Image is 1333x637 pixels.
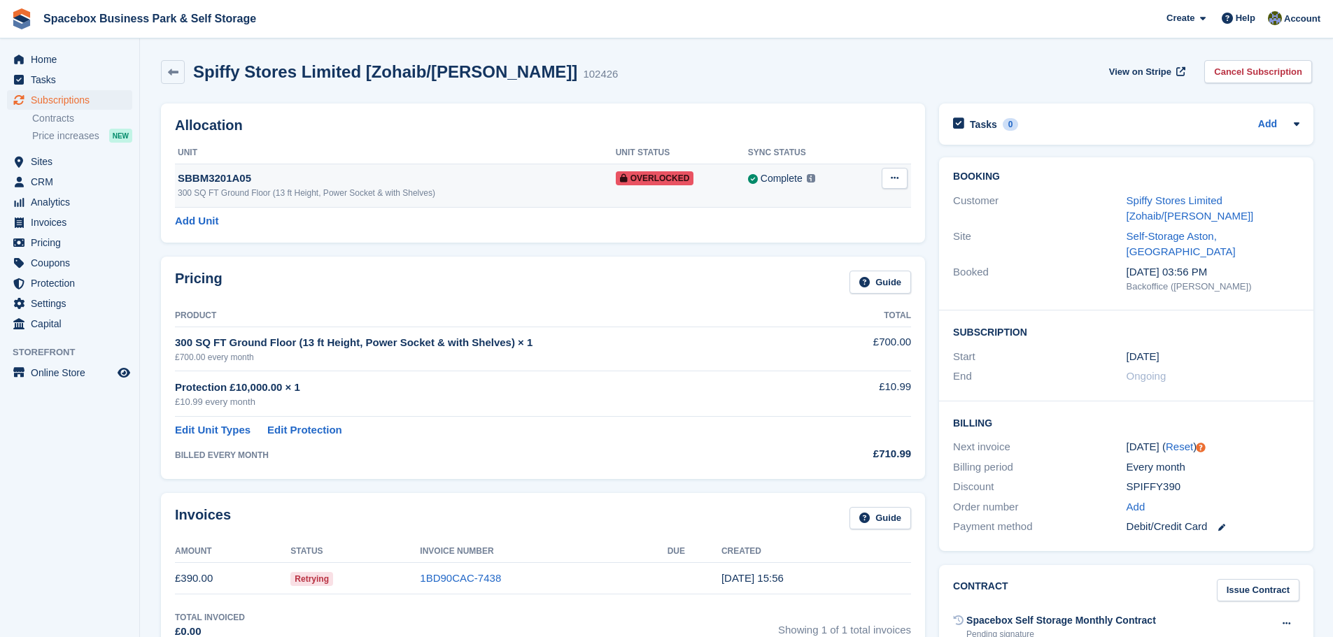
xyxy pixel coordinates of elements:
h2: Contract [953,579,1008,602]
div: Booked [953,264,1126,294]
a: Add [1127,499,1145,515]
span: Help [1236,11,1255,25]
div: Complete [761,171,803,186]
div: Debit/Credit Card [1127,519,1299,535]
div: Payment method [953,519,1126,535]
a: menu [7,172,132,192]
span: Price increases [32,129,99,143]
div: SBBM3201A05 [178,171,616,187]
div: Next invoice [953,439,1126,455]
div: 0 [1003,118,1019,131]
span: Protection [31,273,115,293]
a: Add Unit [175,213,218,229]
a: menu [7,253,132,273]
span: Tasks [31,70,115,90]
span: Account [1284,12,1320,26]
div: Protection £10,000.00 × 1 [175,380,840,396]
a: Spiffy Stores Limited [Zohaib/[PERSON_NAME]] [1127,194,1254,222]
h2: Spiffy Stores Limited [Zohaib/[PERSON_NAME]] [193,62,577,81]
div: [DATE] 03:56 PM [1127,264,1299,280]
img: stora-icon-8386f47178a22dfd0bd8f6a31ec36ba5ce8667c1dd55bd0f319d3a0aa187defe.svg [11,8,32,29]
div: SPIFFY390 [1127,479,1299,495]
div: Order number [953,499,1126,515]
th: Created [721,541,911,563]
span: Home [31,50,115,69]
a: Contracts [32,112,132,125]
td: £10.99 [840,371,911,417]
h2: Booking [953,171,1299,182]
td: £390.00 [175,563,290,594]
div: Spacebox Self Storage Monthly Contract [966,613,1156,628]
a: Guide [849,271,911,294]
a: Cancel Subscription [1204,60,1312,83]
div: 102426 [583,66,618,83]
a: menu [7,314,132,334]
span: Ongoing [1127,370,1166,382]
div: Site [953,229,1126,260]
th: Total [840,305,911,327]
div: Billing period [953,459,1126,475]
a: menu [7,50,132,69]
h2: Billing [953,415,1299,429]
a: Reset [1166,441,1193,452]
a: Edit Unit Types [175,422,251,438]
a: Spacebox Business Park & Self Storage [38,7,262,30]
th: Unit Status [616,142,748,164]
time: 2025-08-19 14:56:15 UTC [721,572,784,584]
a: menu [7,294,132,313]
span: Overlocked [616,171,694,185]
h2: Subscription [953,324,1299,338]
div: Tooltip anchor [1194,441,1207,454]
th: Sync Status [748,142,861,164]
div: NEW [109,129,132,143]
span: Settings [31,294,115,313]
div: Discount [953,479,1126,495]
div: £710.99 [840,446,911,462]
span: Subscriptions [31,90,115,110]
span: Capital [31,314,115,334]
div: [DATE] ( ) [1127,439,1299,455]
img: sahil [1268,11,1282,25]
div: Total Invoiced [175,611,245,624]
th: Due [668,541,721,563]
h2: Pricing [175,271,223,294]
a: menu [7,152,132,171]
div: £10.99 every month [175,395,840,409]
span: CRM [31,172,115,192]
td: £700.00 [840,327,911,371]
span: Sites [31,152,115,171]
div: BILLED EVERY MONTH [175,449,840,461]
a: menu [7,363,132,382]
a: Price increases NEW [32,128,132,143]
th: Status [290,541,420,563]
span: View on Stripe [1109,65,1171,79]
span: Invoices [31,213,115,232]
div: 300 SQ FT Ground Floor (13 ft Height, Power Socket & with Shelves) [178,187,616,199]
div: £700.00 every month [175,351,840,364]
img: icon-info-grey-7440780725fd019a000dd9b08b2336e03edf1995a4989e88bcd33f0948082b44.svg [807,174,815,182]
div: End [953,368,1126,385]
a: menu [7,213,132,232]
div: Every month [1127,459,1299,475]
a: View on Stripe [1103,60,1188,83]
th: Product [175,305,840,327]
a: 1BD90CAC-7438 [420,572,501,584]
span: Coupons [31,253,115,273]
span: Pricing [31,233,115,252]
span: Online Store [31,363,115,382]
h2: Tasks [970,118,997,131]
a: menu [7,70,132,90]
span: Analytics [31,192,115,212]
div: Customer [953,193,1126,224]
a: menu [7,192,132,212]
a: Self-Storage Aston, [GEOGRAPHIC_DATA] [1127,230,1236,258]
span: Create [1166,11,1194,25]
th: Amount [175,541,290,563]
h2: Allocation [175,117,911,134]
a: menu [7,233,132,252]
a: Edit Protection [267,422,342,438]
span: Retrying [290,572,333,586]
a: Preview store [115,364,132,381]
div: 300 SQ FT Ground Floor (13 ft Height, Power Socket & with Shelves) × 1 [175,335,840,351]
a: Issue Contract [1217,579,1299,602]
